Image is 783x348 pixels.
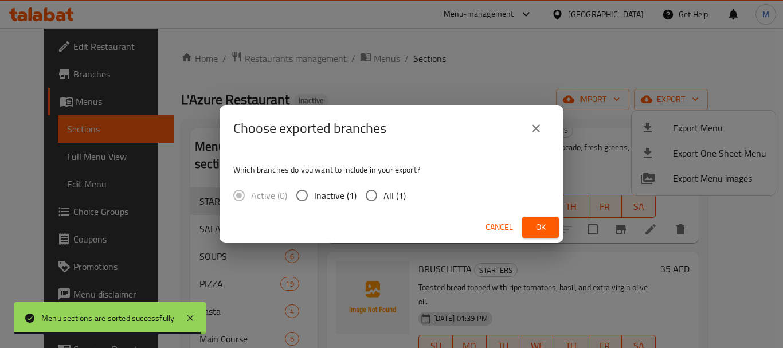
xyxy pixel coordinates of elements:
[233,164,550,175] p: Which branches do you want to include in your export?
[531,220,550,234] span: Ok
[486,220,513,234] span: Cancel
[481,217,518,238] button: Cancel
[383,189,406,202] span: All (1)
[251,189,287,202] span: Active (0)
[314,189,357,202] span: Inactive (1)
[522,217,559,238] button: Ok
[233,119,386,138] h2: Choose exported branches
[522,115,550,142] button: close
[41,312,174,324] div: Menu sections are sorted successfully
